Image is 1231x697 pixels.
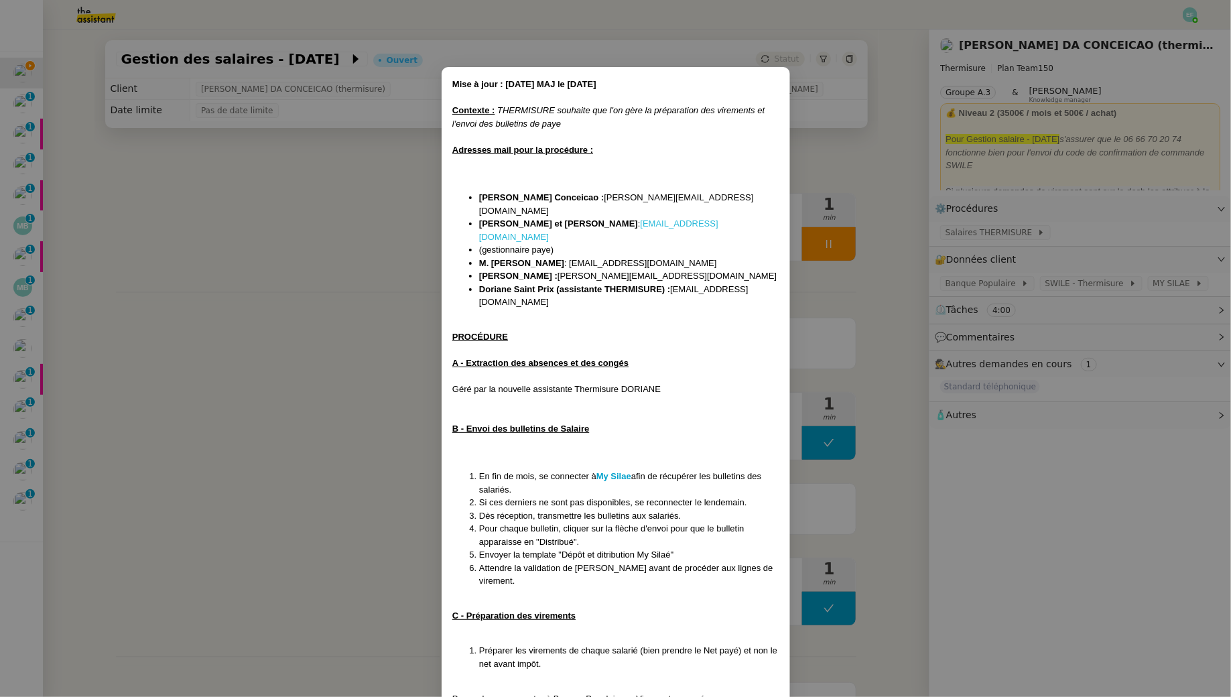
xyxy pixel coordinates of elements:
li: Préparer les virements de chaque salarié (bien prendre le Net payé) et non le net avant impôt. [479,644,779,670]
li: Attendre la validation de [PERSON_NAME] avant de procéder aux lignes de virement. [479,562,779,588]
li: [PERSON_NAME][EMAIL_ADDRESS][DOMAIN_NAME] [479,191,779,217]
u: B - Envoi des bulletins de Salaire [452,424,589,434]
u: Adresses mail pour la procédure : [452,145,593,155]
li: [EMAIL_ADDRESS][DOMAIN_NAME] [479,283,779,309]
u: A - Extraction des absences et des congés [452,358,629,368]
li: [PERSON_NAME][EMAIL_ADDRESS][DOMAIN_NAME] [479,269,779,283]
li: : [EMAIL_ADDRESS][DOMAIN_NAME] [479,257,779,270]
li: (gestionnaire paye) [479,243,779,257]
strong: Mise à jour : [DATE] MAJ le [DATE] [452,79,596,89]
em: THERMISURE souhaite que l'on gère la préparation des virements et l'envoi des bulletins de paye [452,105,765,129]
li: Envoyer la template "Dépôt et ditribution My Silaé" [479,548,779,562]
li: Dès réception, transmettre les bulletins aux salariés. [479,509,779,523]
a: My Silae [596,471,631,481]
strong: [PERSON_NAME] Conceicao : [479,192,604,202]
li: Pour chaque bulletin, cliquer sur la flèche d'envoi pour que le bulletin apparaisse en "Distribué". [479,522,779,548]
strong: M. [PERSON_NAME] [479,258,564,268]
a: [EMAIL_ADDRESS][DOMAIN_NAME] [479,218,718,242]
strong: Doriane Saint Prix (assistante THERMISURE) : [479,284,670,294]
li: En fin de mois, se connecter à afin de récupérer les bulletins des salariés. [479,470,779,496]
u: Contexte : [452,105,495,115]
u: PROCÉDURE [452,332,508,342]
li: : [479,217,779,243]
strong: [PERSON_NAME] : [479,271,558,281]
li: Si ces derniers ne sont pas disponibles, se reconnecter le lendemain. [479,496,779,509]
u: C - Préparation des virements [452,611,576,621]
div: Géré par la nouvelle assistante Thermisure DORIANE [452,383,779,396]
strong: [PERSON_NAME] et [PERSON_NAME] [479,218,638,229]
